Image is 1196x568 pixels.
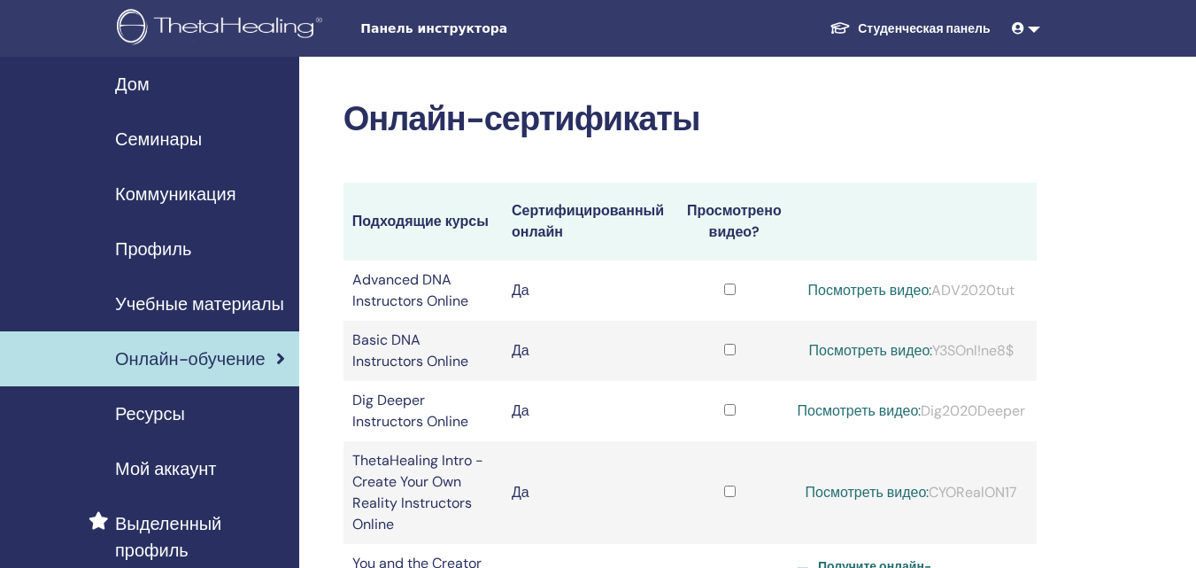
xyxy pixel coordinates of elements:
span: Панель инструктора [360,19,626,38]
a: Студенческая панель [815,12,1004,45]
div: CYORealON17 [795,482,1028,503]
a: Посмотреть видео: [808,281,932,300]
span: Онлайн-обучение [115,346,266,372]
td: ThetaHealing Intro - Create Your Own Reality Instructors Online [343,441,503,544]
td: Да [503,321,674,381]
span: Выделенный профиль [115,510,285,564]
a: Посмотреть видео: [806,483,930,502]
td: Да [503,261,674,321]
img: logo.png [117,9,328,49]
td: Да [503,441,674,544]
span: Дом [115,71,150,97]
img: graduation-cap-white.svg [829,20,851,35]
span: Ресурсы [115,401,185,427]
th: Просмотрено видео? [674,183,786,261]
td: Dig Deeper Instructors Online [343,381,503,441]
th: Подходящие курсы [343,183,503,261]
a: Посмотреть видео: [809,341,933,360]
span: Мой аккаунт [115,455,216,482]
span: Семинары [115,126,202,152]
td: Да [503,381,674,441]
span: Профиль [115,236,191,262]
span: Учебные материалы [115,291,284,317]
div: ADV2020tut [795,280,1028,301]
th: Сертифицированный онлайн [503,183,674,261]
div: Y3SOnl!ne8$ [795,340,1028,362]
td: Basic DNA Instructors Online [343,321,503,381]
div: Dig2020Deeper [795,401,1028,422]
td: Advanced DNA Instructors Online [343,261,503,321]
span: Коммуникация [115,181,235,207]
a: Посмотреть видео: [798,401,922,420]
h2: Онлайн-сертификаты [343,99,1037,140]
